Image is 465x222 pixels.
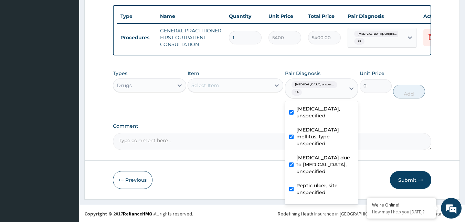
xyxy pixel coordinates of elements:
span: + 4 [292,89,302,96]
th: Pair Diagnosis [344,9,420,23]
a: RelianceHMO [123,211,152,217]
button: Previous [113,171,152,189]
div: Chat with us now [36,39,116,47]
button: Add [393,85,425,98]
th: Total Price [305,9,344,23]
label: [MEDICAL_DATA], unspecified [296,105,354,119]
label: [MEDICAL_DATA], unspecified [296,203,354,217]
strong: Copyright © 2017 . [84,211,154,217]
label: Types [113,71,127,76]
span: [MEDICAL_DATA], unspec... [354,31,400,38]
td: GENERAL PRACTITIONER FIRST OUTPATIENT CONSULTATION [157,24,225,51]
div: Drugs [117,82,132,89]
img: d_794563401_company_1708531726252_794563401 [13,34,28,52]
th: Type [117,10,157,23]
div: We're Online! [372,202,431,208]
td: Procedures [117,31,157,44]
label: Comment [113,123,432,129]
label: Unit Price [360,70,384,77]
div: Select Item [191,82,219,89]
th: Quantity [225,9,265,23]
th: Name [157,9,225,23]
th: Unit Price [265,9,305,23]
div: Redefining Heath Insurance in [GEOGRAPHIC_DATA] using Telemedicine and Data Science! [278,210,460,217]
textarea: Type your message and hit 'Enter' [3,148,131,172]
span: + 3 [354,38,364,45]
label: Peptic ulcer, site unspecified [296,182,354,196]
button: Submit [390,171,431,189]
div: Minimize live chat window [113,3,129,20]
label: [MEDICAL_DATA] mellitus, type unspecified [296,126,354,147]
span: We're online! [40,67,95,136]
label: Item [188,70,199,77]
p: How may I help you today? [372,209,431,215]
span: [MEDICAL_DATA], unspec... [292,81,337,88]
th: Actions [420,9,454,23]
label: Pair Diagnosis [285,70,320,77]
label: [MEDICAL_DATA] due to [MEDICAL_DATA], unspecified [296,154,354,175]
